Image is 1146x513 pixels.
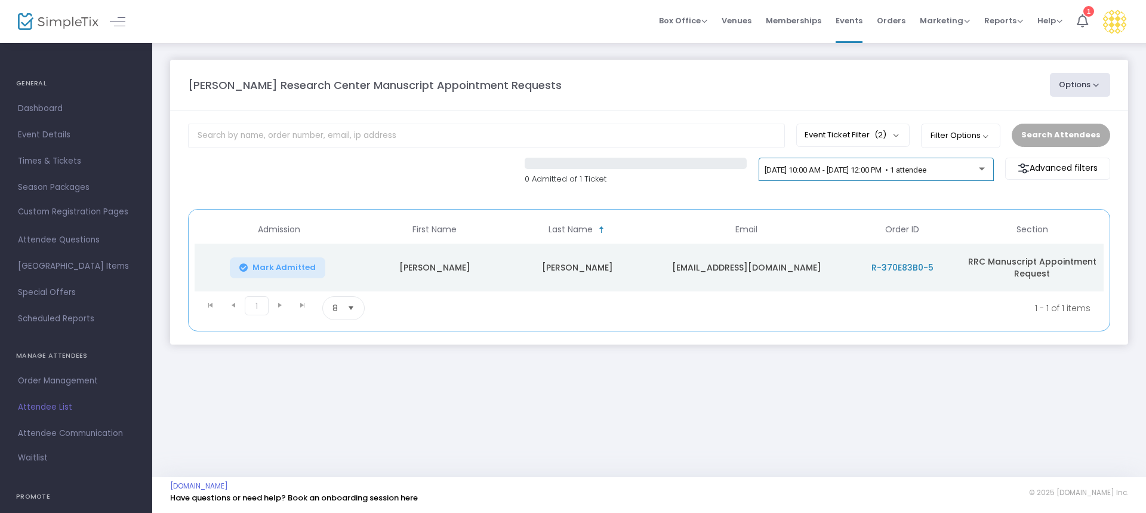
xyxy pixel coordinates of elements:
span: Attendee Questions [18,232,134,248]
kendo-pager-info: 1 - 1 of 1 items [483,296,1090,320]
a: Have questions or need help? Book an onboarding session here [170,492,418,503]
span: © 2025 [DOMAIN_NAME] Inc. [1029,488,1128,497]
button: Filter Options [921,124,1000,148]
input: Search by name, order number, email, ip address [188,124,785,148]
span: Page 1 [245,296,269,315]
span: [GEOGRAPHIC_DATA] Items [18,259,134,274]
span: Waitlist [18,452,48,464]
span: First Name [412,225,457,235]
span: Box Office [659,15,707,26]
m-panel-title: [PERSON_NAME] Research Center Manuscript Appointment Requests [188,77,562,93]
span: Reports [984,15,1023,26]
span: Section [1016,225,1048,235]
m-button: Advanced filters [1005,158,1110,180]
td: [PERSON_NAME] [506,244,649,291]
button: Select [343,297,359,320]
button: Mark Admitted [230,257,325,278]
span: Special Offers [18,285,134,300]
h4: MANAGE ATTENDEES [16,344,136,368]
button: Event Ticket Filter(2) [796,124,910,146]
span: Admission [258,225,300,235]
span: Orders [877,5,905,36]
span: Mark Admitted [252,263,316,272]
div: 1 [1083,6,1094,17]
span: Marketing [920,15,970,26]
span: Dashboard [18,101,134,116]
span: Sortable [597,225,606,235]
span: Memberships [766,5,821,36]
h4: GENERAL [16,72,136,96]
span: Help [1037,15,1062,26]
span: (2) [874,130,886,140]
h4: PROMOTE [16,485,136,509]
span: Last Name [549,225,593,235]
span: 8 [332,302,338,314]
span: Scheduled Reports [18,311,134,327]
button: Options [1050,73,1111,97]
span: Order ID [885,225,919,235]
span: R-370E83B0-5 [871,262,934,274]
span: Season Packages [18,180,134,195]
td: [PERSON_NAME] [363,244,506,291]
span: Attendee Communication [18,426,134,441]
span: Order Management [18,373,134,389]
span: Venues [722,5,751,36]
p: 0 Admitted of 1 Ticket [525,173,747,185]
td: [EMAIL_ADDRESS][DOMAIN_NAME] [649,244,843,291]
span: Event Details [18,127,134,143]
span: Email [735,225,757,235]
span: Events [836,5,862,36]
span: [DATE] 10:00 AM - [DATE] 12:00 PM • 1 attendee [765,165,926,174]
span: Times & Tickets [18,153,134,169]
td: RRC Manuscript Appointment Request [961,244,1104,291]
a: [DOMAIN_NAME] [170,481,228,491]
img: filter [1018,162,1030,174]
span: Custom Registration Pages [18,206,128,218]
span: Attendee List [18,400,134,415]
div: Data table [195,216,1104,291]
